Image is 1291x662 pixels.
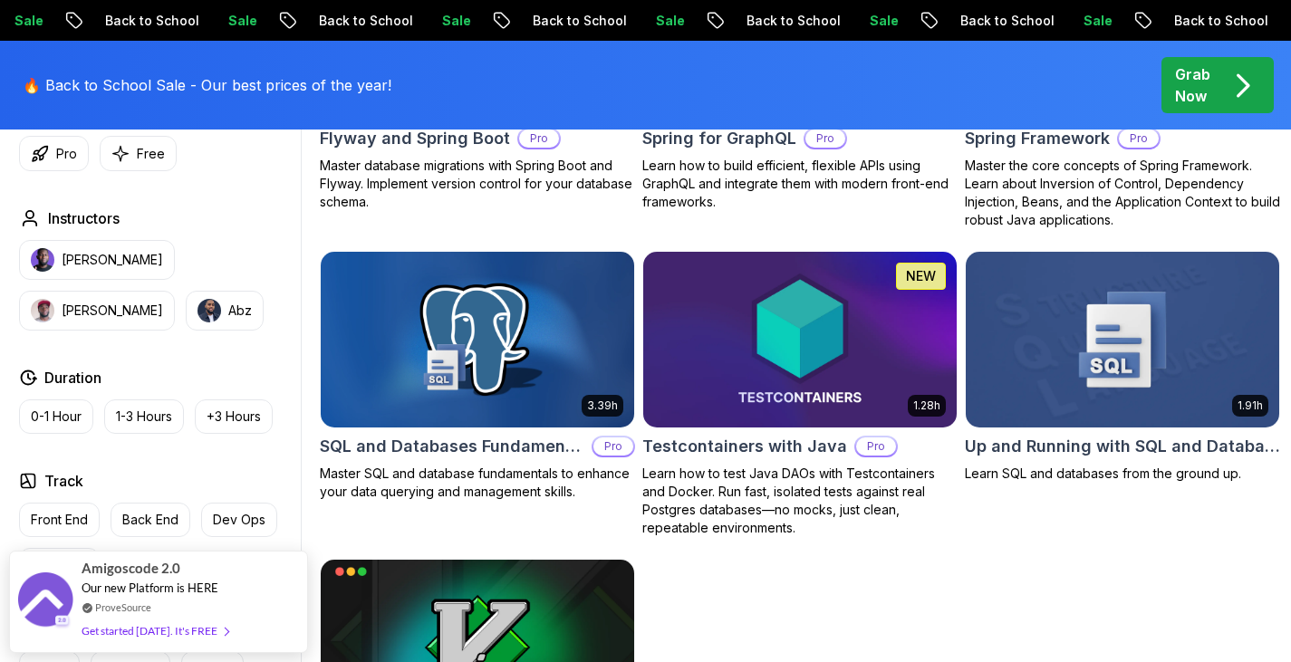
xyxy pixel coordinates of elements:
[212,12,270,30] p: Sale
[426,12,484,30] p: Sale
[642,126,796,151] h2: Spring for GraphQL
[913,398,940,413] p: 1.28h
[23,74,391,96] p: 🔥 Back to School Sale - Our best prices of the year!
[89,12,212,30] p: Back to School
[116,408,172,426] p: 1-3 Hours
[186,291,264,331] button: instructor imgAbz
[587,398,618,413] p: 3.39h
[82,620,228,641] div: Get started [DATE]. It's FREE
[122,511,178,529] p: Back End
[1067,12,1125,30] p: Sale
[320,126,510,151] h2: Flyway and Spring Boot
[44,470,83,492] h2: Track
[104,399,184,434] button: 1-3 Hours
[198,299,221,322] img: instructor img
[320,157,635,211] p: Master database migrations with Spring Boot and Flyway. Implement version control for your databa...
[944,12,1067,30] p: Back to School
[642,465,958,537] p: Learn how to test Java DAOs with Testcontainers and Docker. Run fast, isolated tests against real...
[82,580,218,595] span: Our new Platform is HERE
[1119,130,1159,148] p: Pro
[207,408,261,426] p: +3 Hours
[519,130,559,148] p: Pro
[31,408,82,426] p: 0-1 Hour
[31,511,88,529] p: Front End
[19,548,100,582] button: Full Stack
[111,503,190,537] button: Back End
[1158,12,1281,30] p: Back to School
[965,126,1110,151] h2: Spring Framework
[643,252,957,427] img: Testcontainers with Java card
[321,252,634,427] img: SQL and Databases Fundamentals card
[62,302,163,320] p: [PERSON_NAME]
[19,503,100,537] button: Front End
[100,136,177,171] button: Free
[19,240,175,280] button: instructor img[PERSON_NAME]
[195,399,273,434] button: +3 Hours
[201,503,277,537] button: Dev Ops
[1238,398,1263,413] p: 1.91h
[516,12,640,30] p: Back to School
[965,465,1280,483] p: Learn SQL and databases from the ground up.
[640,12,698,30] p: Sale
[730,12,853,30] p: Back to School
[965,434,1280,459] h2: Up and Running with SQL and Databases
[31,248,54,272] img: instructor img
[18,572,72,631] img: provesource social proof notification image
[1175,63,1210,107] p: Grab Now
[62,251,163,269] p: [PERSON_NAME]
[965,157,1280,229] p: Master the core concepts of Spring Framework. Learn about Inversion of Control, Dependency Inject...
[642,434,847,459] h2: Testcontainers with Java
[95,600,151,615] a: ProveSource
[966,252,1279,427] img: Up and Running with SQL and Databases card
[19,136,89,171] button: Pro
[906,267,936,285] p: NEW
[593,437,633,456] p: Pro
[805,130,845,148] p: Pro
[137,145,165,163] p: Free
[320,434,584,459] h2: SQL and Databases Fundamentals
[965,251,1280,483] a: Up and Running with SQL and Databases card1.91hUp and Running with SQL and DatabasesLearn SQL and...
[19,291,175,331] button: instructor img[PERSON_NAME]
[31,299,54,322] img: instructor img
[19,399,93,434] button: 0-1 Hour
[320,251,635,501] a: SQL and Databases Fundamentals card3.39hSQL and Databases FundamentalsProMaster SQL and database ...
[853,12,911,30] p: Sale
[303,12,426,30] p: Back to School
[213,511,265,529] p: Dev Ops
[56,145,77,163] p: Pro
[642,251,958,537] a: Testcontainers with Java card1.28hNEWTestcontainers with JavaProLearn how to test Java DAOs with ...
[856,437,896,456] p: Pro
[82,558,180,579] span: Amigoscode 2.0
[48,207,120,229] h2: Instructors
[642,157,958,211] p: Learn how to build efficient, flexible APIs using GraphQL and integrate them with modern front-en...
[320,465,635,501] p: Master SQL and database fundamentals to enhance your data querying and management skills.
[228,302,252,320] p: Abz
[44,367,101,389] h2: Duration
